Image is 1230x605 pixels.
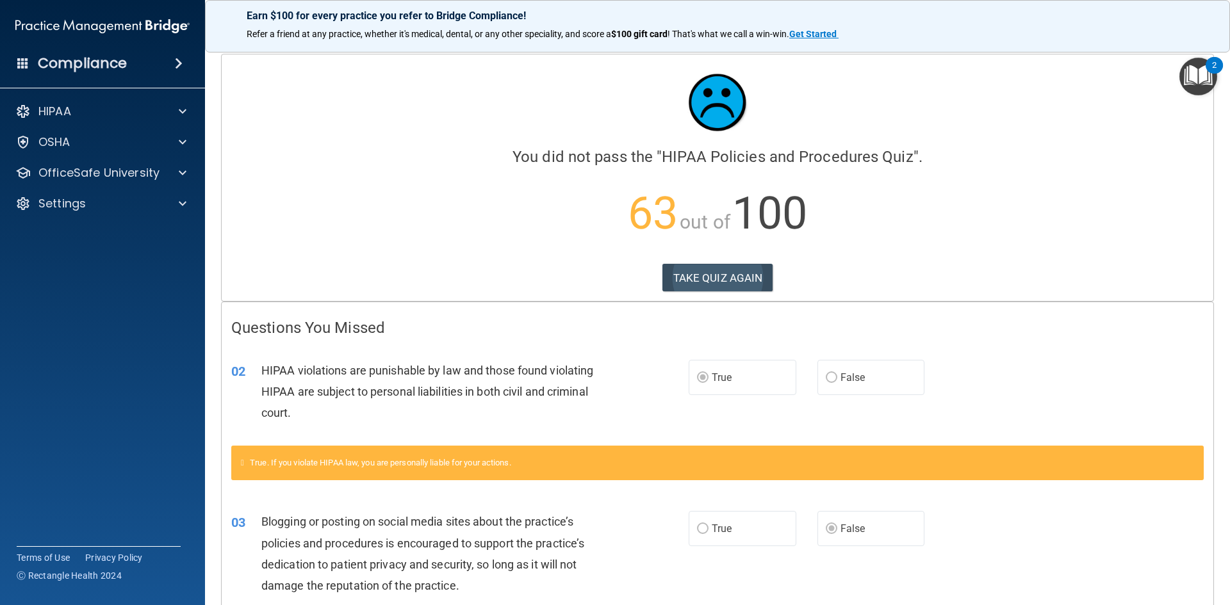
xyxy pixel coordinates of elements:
strong: Get Started [789,29,837,39]
span: 100 [732,187,807,239]
img: sad_face.ecc698e2.jpg [679,64,756,141]
span: HIPAA violations are punishable by law and those found violating HIPAA are subject to personal li... [261,364,593,419]
span: ! That's what we call a win-win. [668,29,789,39]
button: TAKE QUIZ AGAIN [662,264,773,292]
input: False [826,524,837,534]
strong: $100 gift card [611,29,668,39]
span: Ⓒ Rectangle Health 2024 [17,569,122,582]
a: OfficeSafe University [15,165,186,181]
a: Privacy Policy [85,551,143,564]
h4: You did not pass the " ". [231,149,1204,165]
p: Earn $100 for every practice you refer to Bridge Compliance! [247,10,1188,22]
button: Open Resource Center, 2 new notifications [1179,58,1217,95]
input: True [697,524,709,534]
a: Terms of Use [17,551,70,564]
a: Settings [15,196,186,211]
span: out of [680,211,730,233]
p: Settings [38,196,86,211]
p: OfficeSafe University [38,165,160,181]
span: Refer a friend at any practice, whether it's medical, dental, or any other speciality, and score a [247,29,611,39]
a: OSHA [15,134,186,150]
span: Blogging or posting on social media sites about the practice’s policies and procedures is encoura... [261,515,584,592]
p: HIPAA [38,104,71,119]
h4: Compliance [38,54,127,72]
input: False [826,373,837,383]
div: 2 [1212,65,1217,82]
p: OSHA [38,134,70,150]
span: HIPAA Policies and Procedures Quiz [662,148,913,166]
span: True. If you violate HIPAA law, you are personally liable for your actions. [250,458,511,467]
a: Get Started [789,29,839,39]
span: True [712,371,732,383]
span: False [840,371,865,383]
span: True [712,522,732,535]
img: PMB logo [15,13,190,39]
span: 02 [231,364,245,379]
span: 03 [231,515,245,530]
span: False [840,522,865,535]
input: True [697,373,709,383]
a: HIPAA [15,104,186,119]
span: 63 [628,187,678,239]
h4: Questions You Missed [231,319,1204,336]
